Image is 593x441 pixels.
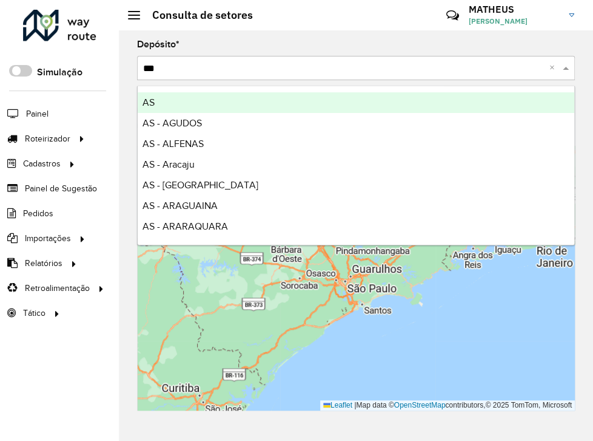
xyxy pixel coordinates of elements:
span: Clear all [549,61,560,75]
span: Painel de Sugestão [25,182,97,195]
span: AS - [GEOGRAPHIC_DATA] [142,180,258,190]
span: Retroalimentação [25,282,90,295]
h3: MATHEUS [469,4,560,15]
span: AS - ARAGUAINA [142,200,218,211]
span: AS - AGUDOS [142,118,202,128]
span: AS [142,97,155,108]
span: Pedidos [23,207,53,220]
span: | [354,401,356,409]
ng-dropdown-panel: Options list [137,86,575,245]
h2: Consulta de setores [140,9,253,22]
span: [PERSON_NAME] [469,16,560,27]
span: AS - ALFENAS [142,138,204,149]
span: AS - Aracaju [142,159,195,169]
a: Leaflet [323,401,352,409]
a: OpenStreetMap [394,401,446,409]
label: Simulação [37,65,82,80]
label: Depósito [137,37,179,52]
span: AS - ARARAQUARA [142,221,228,231]
div: Map data © contributors,© 2025 TomTom, Microsoft [320,400,575,411]
span: Relatórios [25,257,62,270]
span: Importações [25,232,71,245]
span: Roteirizador [25,132,70,145]
span: Cadastros [23,157,61,170]
span: Tático [23,307,45,320]
span: Painel [26,108,49,120]
a: Contato Rápido [440,2,466,29]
